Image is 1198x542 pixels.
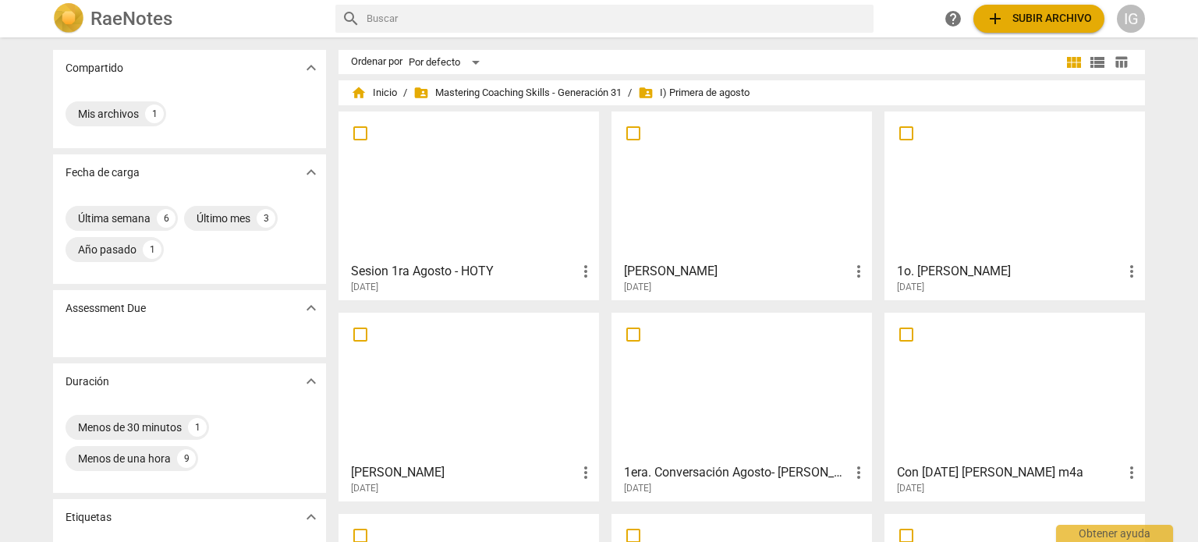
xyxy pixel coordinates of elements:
[638,85,750,101] span: I) Primera de agosto
[66,374,109,390] p: Duración
[1109,51,1132,74] button: Tabla
[624,281,651,294] span: [DATE]
[367,6,867,31] input: Buscar
[143,240,161,259] div: 1
[638,85,654,101] span: folder_shared
[302,163,321,182] span: expand_more
[890,318,1140,494] a: Con [DATE] [PERSON_NAME] m4a[DATE]
[1065,53,1083,72] span: view_module
[576,262,595,281] span: more_vert
[299,505,323,529] button: Mostrar más
[939,5,967,33] a: Obtener ayuda
[53,3,323,34] a: LogoRaeNotes
[897,281,924,294] span: [DATE]
[351,85,367,101] span: home
[617,117,867,293] a: [PERSON_NAME][DATE]
[351,56,402,68] div: Ordenar por
[1117,5,1145,33] button: IG
[351,85,397,101] span: Inicio
[78,420,182,435] div: Menos de 30 minutos
[53,3,84,34] img: Logo
[1062,51,1086,74] button: Cuadrícula
[624,463,849,482] h3: 1era. Conversación Agosto- Viviana
[1122,262,1141,281] span: more_vert
[944,9,962,28] span: help
[403,87,407,99] span: /
[66,60,123,76] p: Compartido
[897,463,1122,482] h3: Con 1 Agosto IVA Carabetta m4a
[849,463,868,482] span: more_vert
[66,300,146,317] p: Assessment Due
[299,370,323,393] button: Mostrar más
[299,56,323,80] button: Mostrar más
[351,281,378,294] span: [DATE]
[409,50,485,75] div: Por defecto
[351,463,576,482] h3: Lucy Correa
[299,161,323,184] button: Mostrar más
[342,9,360,28] span: search
[849,262,868,281] span: more_vert
[157,209,175,228] div: 6
[351,262,576,281] h3: Sesion 1ra Agosto - HOTY
[78,242,136,257] div: Año pasado
[66,509,112,526] p: Etiquetas
[188,418,207,437] div: 1
[177,449,196,468] div: 9
[90,8,172,30] h2: RaeNotes
[1056,525,1173,542] div: Obtener ayuda
[628,87,632,99] span: /
[624,482,651,495] span: [DATE]
[617,318,867,494] a: 1era. Conversación Agosto- [PERSON_NAME][DATE]
[624,262,849,281] h3: Inés García Montero
[897,482,924,495] span: [DATE]
[973,5,1104,33] button: Subir
[197,211,250,226] div: Último mes
[413,85,622,101] span: Mastering Coaching Skills - Generación 31
[344,117,594,293] a: Sesion 1ra Agosto - HOTY[DATE]
[576,463,595,482] span: more_vert
[299,296,323,320] button: Mostrar más
[302,58,321,77] span: expand_more
[1088,53,1107,72] span: view_list
[351,482,378,495] span: [DATE]
[78,106,139,122] div: Mis archivos
[66,165,140,181] p: Fecha de carga
[302,508,321,526] span: expand_more
[145,105,164,123] div: 1
[890,117,1140,293] a: 1o. [PERSON_NAME][DATE]
[897,262,1122,281] h3: 1o. agosto Claudia-Katherine
[257,209,275,228] div: 3
[986,9,1005,28] span: add
[302,372,321,391] span: expand_more
[986,9,1092,28] span: Subir archivo
[344,318,594,494] a: [PERSON_NAME][DATE]
[302,299,321,317] span: expand_more
[1122,463,1141,482] span: more_vert
[413,85,429,101] span: folder_shared
[1086,51,1109,74] button: Lista
[78,211,151,226] div: Última semana
[78,451,171,466] div: Menos de una hora
[1114,55,1129,69] span: table_chart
